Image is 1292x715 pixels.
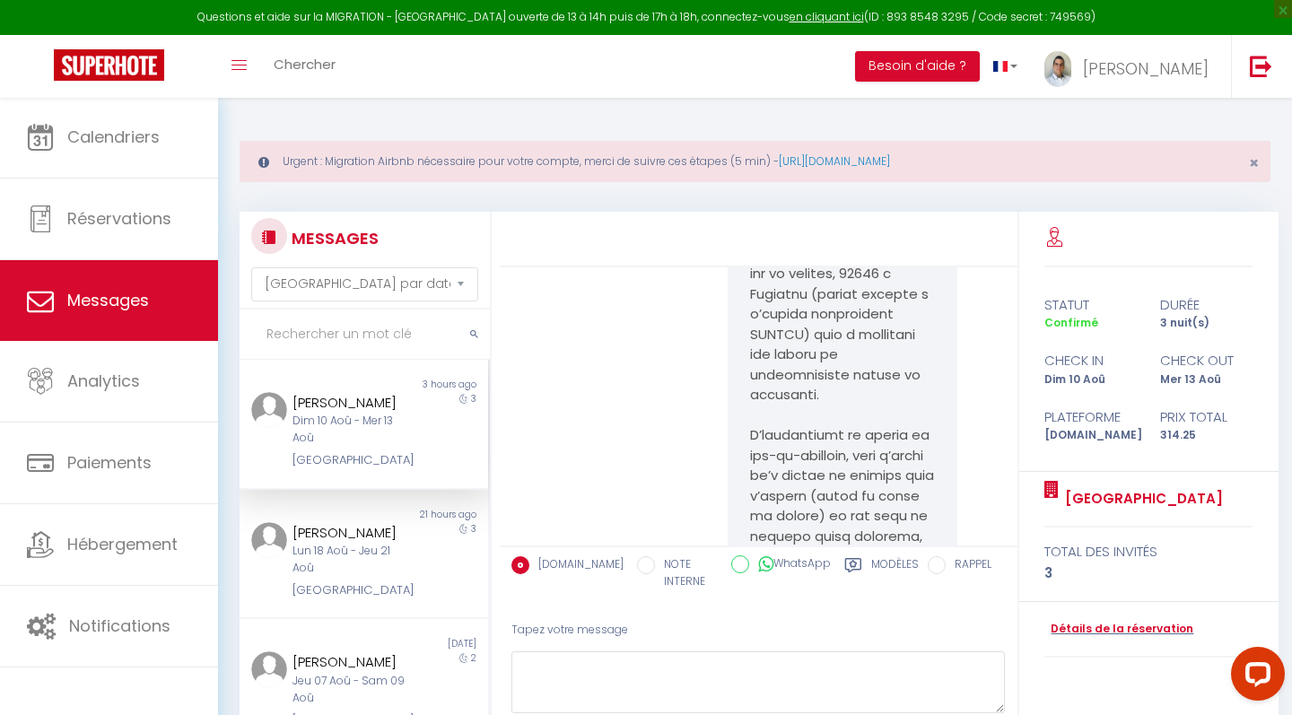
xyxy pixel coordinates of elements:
[1148,294,1264,316] div: durée
[1044,562,1253,584] div: 3
[251,651,287,687] img: ...
[1033,406,1148,428] div: Plateforme
[292,581,414,599] div: [GEOGRAPHIC_DATA]
[1148,315,1264,332] div: 3 nuit(s)
[67,126,160,148] span: Calendriers
[274,55,336,74] span: Chercher
[292,543,414,577] div: Lun 18 Aoû - Jeu 21 Aoû
[1250,55,1272,77] img: logout
[749,555,831,575] label: WhatsApp
[871,556,919,593] label: Modèles
[1217,640,1292,715] iframe: LiveChat chat widget
[1083,57,1209,80] span: [PERSON_NAME]
[240,310,490,360] input: Rechercher un mot clé
[1033,371,1148,388] div: Dim 10 Aoû
[471,522,476,536] span: 3
[67,533,178,555] span: Hébergement
[363,637,487,651] div: [DATE]
[292,392,414,414] div: [PERSON_NAME]
[855,51,980,82] button: Besoin d'aide ?
[1148,371,1264,388] div: Mer 13 Aoû
[1033,294,1148,316] div: statut
[67,289,149,311] span: Messages
[363,508,487,522] div: 21 hours ago
[1033,350,1148,371] div: check in
[363,378,487,392] div: 3 hours ago
[1059,488,1223,510] a: [GEOGRAPHIC_DATA]
[1148,350,1264,371] div: check out
[1044,621,1193,638] a: Détails de la réservation
[251,392,287,428] img: ...
[655,556,718,590] label: NOTE INTERNE
[260,35,349,98] a: Chercher
[292,413,414,447] div: Dim 10 Aoû - Mer 13 Aoû
[529,556,624,576] label: [DOMAIN_NAME]
[69,615,170,637] span: Notifications
[292,673,414,707] div: Jeu 07 Aoû - Sam 09 Aoû
[287,218,379,258] h3: MESSAGES
[779,153,890,169] a: [URL][DOMAIN_NAME]
[67,207,171,230] span: Réservations
[1044,315,1098,330] span: Confirmé
[1148,406,1264,428] div: Prix total
[511,608,1006,652] div: Tapez votre message
[471,651,476,665] span: 2
[292,651,414,673] div: [PERSON_NAME]
[292,451,414,469] div: [GEOGRAPHIC_DATA]
[946,556,991,576] label: RAPPEL
[67,451,152,474] span: Paiements
[1148,427,1264,444] div: 314.25
[54,49,164,81] img: Super Booking
[1031,35,1231,98] a: ... [PERSON_NAME]
[1044,541,1253,562] div: total des invités
[471,392,476,405] span: 3
[790,9,864,24] a: en cliquant ici
[251,522,287,558] img: ...
[240,141,1270,182] div: Urgent : Migration Airbnb nécessaire pour votre compte, merci de suivre ces étapes (5 min) -
[1249,152,1259,174] span: ×
[1044,51,1071,87] img: ...
[67,370,140,392] span: Analytics
[1033,427,1148,444] div: [DOMAIN_NAME]
[1249,155,1259,171] button: Close
[292,522,414,544] div: [PERSON_NAME]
